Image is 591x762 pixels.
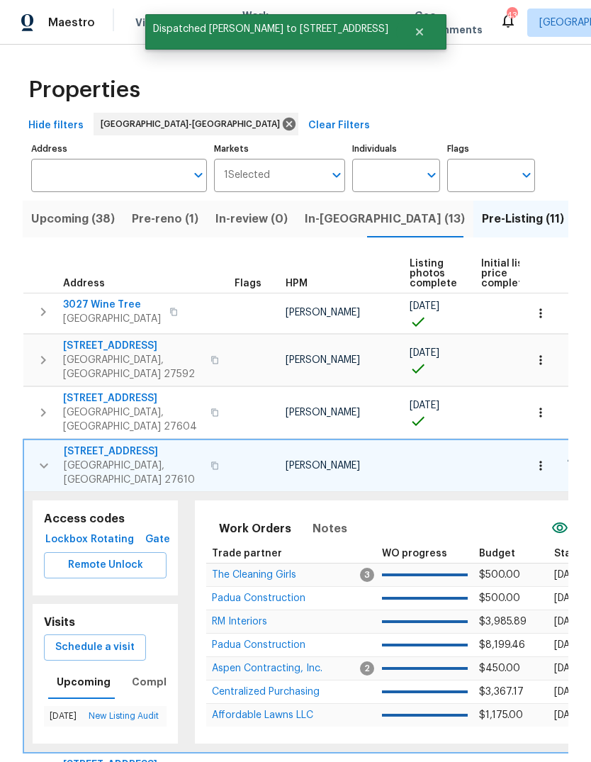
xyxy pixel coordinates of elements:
span: Padua Construction [212,593,305,603]
button: Schedule a visit [44,634,146,661]
span: Lockbox [50,531,84,549]
span: RM Interiors [212,617,267,627]
span: Completed [132,673,191,691]
label: Address [31,145,207,153]
span: Work Orders [219,519,291,539]
span: [DATE] [410,301,439,311]
span: [STREET_ADDRESS] [63,339,202,353]
span: In-review (0) [215,209,288,229]
a: Affordable Lawns LLC [212,711,313,719]
span: 1 Selected [224,169,270,181]
span: $8,199.46 [479,640,525,650]
span: Gate [140,531,174,549]
span: Address [63,279,105,288]
a: Aspen Contracting, Inc. [212,664,322,673]
span: [DATE] [554,663,584,673]
h5: Access codes [44,512,167,527]
span: $500.00 [479,593,520,603]
a: Padua Construction [212,641,305,649]
button: Close [396,18,443,46]
span: Initial list price complete [481,259,529,288]
a: Padua Construction [212,594,305,603]
td: [DATE] [44,706,83,727]
button: Clear Filters [303,113,376,139]
span: 3 [360,568,374,582]
span: Centralized Purchasing [212,687,320,697]
span: Work Orders [242,9,278,37]
span: [GEOGRAPHIC_DATA], [GEOGRAPHIC_DATA] 27610 [64,459,202,487]
span: [DATE] [554,710,584,720]
div: 43 [507,9,517,23]
span: $3,985.89 [479,617,527,627]
span: Listing photos complete [410,259,457,288]
span: $500.00 [479,570,520,580]
span: Trade partner [212,549,282,559]
span: $1,175.00 [479,710,523,720]
span: Notes [313,519,347,539]
button: Open [327,165,347,185]
span: Clear Filters [308,117,370,135]
button: Open [188,165,208,185]
a: New Listing Audit [89,712,159,720]
span: Maestro [48,16,95,30]
span: [STREET_ADDRESS] [64,444,202,459]
span: [GEOGRAPHIC_DATA], [GEOGRAPHIC_DATA] 27592 [63,353,202,381]
span: [GEOGRAPHIC_DATA], [GEOGRAPHIC_DATA] 27604 [63,405,202,434]
span: $3,367.17 [479,687,524,697]
span: Properties [28,83,140,97]
span: Remote Unlock [55,556,155,574]
button: Rotating [89,527,135,553]
span: [GEOGRAPHIC_DATA]-[GEOGRAPHIC_DATA] [101,117,286,131]
span: Upcoming (38) [31,209,115,229]
div: [GEOGRAPHIC_DATA]-[GEOGRAPHIC_DATA] [94,113,298,135]
span: Budget [479,549,515,559]
button: Lockbox [44,527,89,553]
span: [DATE] [554,687,584,697]
button: Gate [135,527,180,553]
span: $450.00 [479,663,520,673]
a: Centralized Purchasing [212,688,320,696]
span: Geo Assignments [415,9,483,37]
label: Flags [447,145,535,153]
h5: Visits [44,615,75,630]
span: Pre-reno (1) [132,209,198,229]
span: Hide filters [28,117,84,135]
span: Affordable Lawns LLC [212,710,313,720]
a: The Cleaning Girls [212,571,296,579]
span: 3027 Wine Tree [63,298,161,312]
button: Open [422,165,441,185]
button: Open [517,165,536,185]
span: [DATE] [410,400,439,410]
span: [DATE] [554,570,584,580]
span: Visits [135,16,164,30]
span: Pre-Listing (11) [482,209,564,229]
span: Start [554,549,580,559]
span: Aspen Contracting, Inc. [212,663,322,673]
span: 2 [360,661,374,676]
label: Markets [214,145,346,153]
span: [STREET_ADDRESS] [63,391,202,405]
span: [DATE] [554,593,584,603]
span: [GEOGRAPHIC_DATA] [63,312,161,326]
button: Hide filters [23,113,89,139]
span: Dispatched [PERSON_NAME] to [STREET_ADDRESS] [145,14,396,44]
span: The Cleaning Girls [212,570,296,580]
span: Padua Construction [212,640,305,650]
span: [DATE] [410,348,439,358]
span: Rotating [95,531,129,549]
span: WO progress [382,549,447,559]
span: [DATE] [554,617,584,627]
span: Upcoming [57,673,111,691]
a: RM Interiors [212,617,267,626]
button: Remote Unlock [44,552,167,578]
label: Individuals [352,145,440,153]
span: In-[GEOGRAPHIC_DATA] (13) [305,209,465,229]
span: [DATE] [554,640,584,650]
span: Schedule a visit [55,639,135,656]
